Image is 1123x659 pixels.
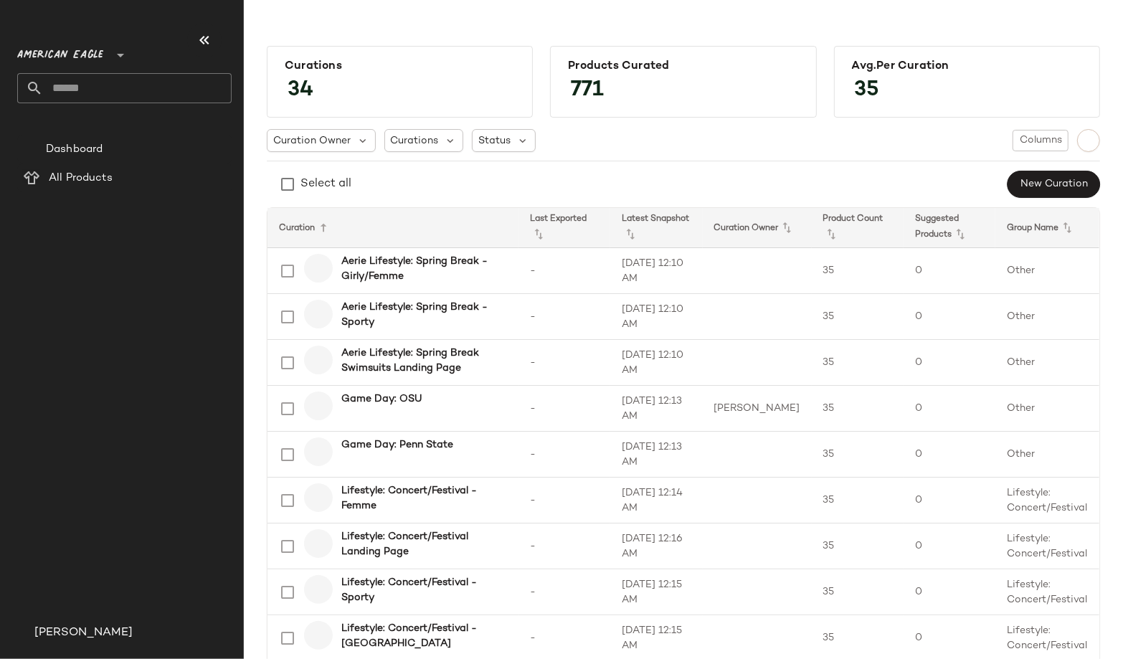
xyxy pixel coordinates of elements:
td: 0 [904,248,995,294]
div: Select all [300,176,351,193]
td: 35 [812,478,904,523]
td: [DATE] 12:15 AM [610,569,702,615]
span: Curations [391,133,439,148]
span: 35 [840,65,894,116]
td: [DATE] 12:10 AM [610,340,702,386]
span: New Curation [1020,179,1088,190]
td: - [518,523,610,569]
td: - [518,432,610,478]
td: [PERSON_NAME] [703,386,812,432]
td: 0 [904,478,995,523]
td: [DATE] 12:13 AM [610,432,702,478]
td: 0 [904,523,995,569]
td: - [518,248,610,294]
th: Group Name [995,208,1099,248]
b: Aerie Lifestyle: Spring Break - Girly/Femme [341,254,501,284]
td: Lifestyle: Concert/Festival [995,523,1099,569]
b: Lifestyle: Concert/Festival - Femme [341,483,501,513]
th: Product Count [812,208,904,248]
td: Other [995,432,1099,478]
th: Last Exported [518,208,610,248]
th: Latest Snapshot [610,208,702,248]
b: Lifestyle: Concert/Festival - [GEOGRAPHIC_DATA] [341,621,501,651]
span: [PERSON_NAME] [34,625,133,642]
b: Lifestyle: Concert/Festival Landing Page [341,529,501,559]
span: 34 [273,65,328,116]
td: 0 [904,386,995,432]
td: Other [995,294,1099,340]
div: Avg.per Curation [852,60,1082,73]
span: Columns [1019,135,1062,146]
td: 35 [812,386,904,432]
td: [DATE] 12:13 AM [610,386,702,432]
td: 0 [904,294,995,340]
td: 35 [812,523,904,569]
td: - [518,386,610,432]
div: Products Curated [568,60,798,73]
span: Dashboard [46,141,103,158]
td: - [518,569,610,615]
th: Curation Owner [703,208,812,248]
td: [DATE] 12:10 AM [610,248,702,294]
button: New Curation [1008,171,1100,198]
td: - [518,294,610,340]
td: - [518,340,610,386]
td: 35 [812,432,904,478]
span: Status [478,133,511,148]
td: 35 [812,248,904,294]
td: 35 [812,569,904,615]
button: Columns [1013,130,1068,151]
span: 771 [556,65,618,116]
td: Lifestyle: Concert/Festival [995,478,1099,523]
td: 0 [904,432,995,478]
b: Game Day: OSU [341,392,422,407]
td: Other [995,340,1099,386]
th: Suggested Products [904,208,995,248]
td: [DATE] 12:10 AM [610,294,702,340]
span: American Eagle [17,39,103,65]
td: Other [995,386,1099,432]
td: Lifestyle: Concert/Festival [995,569,1099,615]
b: Lifestyle: Concert/Festival - Sporty [341,575,501,605]
td: 35 [812,294,904,340]
td: 0 [904,569,995,615]
td: - [518,478,610,523]
td: 0 [904,340,995,386]
span: Curation Owner [273,133,351,148]
td: [DATE] 12:16 AM [610,523,702,569]
td: Other [995,248,1099,294]
b: Game Day: Penn State [341,437,453,452]
td: [DATE] 12:14 AM [610,478,702,523]
div: Curations [285,60,515,73]
b: Aerie Lifestyle: Spring Break Swimsuits Landing Page [341,346,501,376]
b: Aerie Lifestyle: Spring Break - Sporty [341,300,501,330]
th: Curation [267,208,518,248]
span: All Products [49,170,113,186]
td: 35 [812,340,904,386]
